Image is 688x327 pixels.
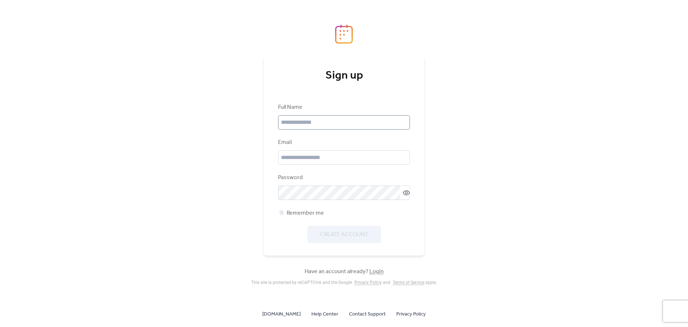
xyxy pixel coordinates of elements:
[335,24,353,44] img: logo
[349,310,386,319] span: Contact Support
[311,309,338,318] a: Help Center
[278,173,408,182] div: Password
[393,280,424,285] a: Terms of Service
[262,310,301,319] span: [DOMAIN_NAME]
[251,280,437,285] div: This site is protected by reCAPTCHA and the Google and apply .
[354,280,382,285] a: Privacy Policy
[287,209,324,218] span: Remember me
[278,69,410,83] div: Sign up
[349,309,386,318] a: Contact Support
[396,310,426,319] span: Privacy Policy
[278,138,408,147] div: Email
[396,309,426,318] a: Privacy Policy
[262,309,301,318] a: [DOMAIN_NAME]
[305,267,384,276] span: Have an account already?
[369,266,384,277] a: Login
[311,310,338,319] span: Help Center
[278,103,408,112] div: Full Name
